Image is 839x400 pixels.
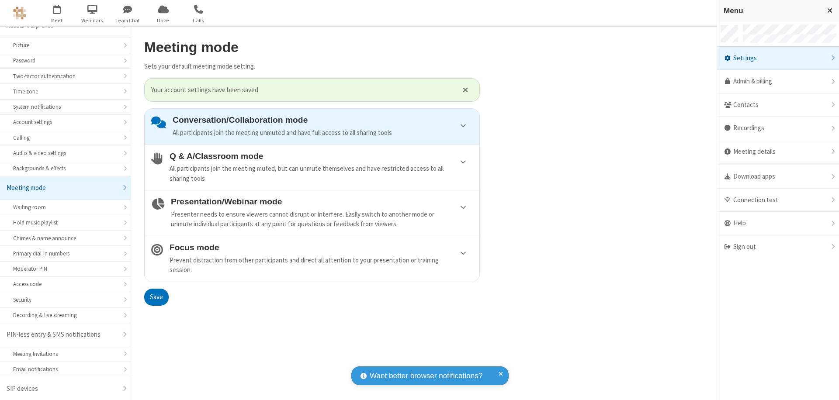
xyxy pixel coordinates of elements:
[13,149,118,157] div: Audio & video settings
[13,118,118,126] div: Account settings
[7,183,118,193] div: Meeting mode
[76,17,109,24] span: Webinars
[13,249,118,258] div: Primary dial-in numbers
[13,365,118,373] div: Email notifications
[13,265,118,273] div: Moderator PIN
[717,117,839,140] div: Recordings
[173,128,473,138] div: All participants join the meeting unmuted and have full access to all sharing tools
[13,280,118,288] div: Access code
[13,72,118,80] div: Two-factor authentication
[170,164,473,183] div: All participants join the meeting muted, but can unmute themselves and have restricted access to ...
[7,384,118,394] div: SIP devices
[13,41,118,49] div: Picture
[144,62,480,72] p: Sets your default meeting mode setting.
[13,56,118,65] div: Password
[717,140,839,164] div: Meeting details
[13,218,118,227] div: Hold music playlist
[147,17,180,24] span: Drive
[170,255,473,275] div: Prevent distraction from other participants and direct all attention to your presentation or trai...
[171,197,473,206] h4: Presentation/Webinar mode
[13,311,118,319] div: Recording & live streaming
[13,7,26,20] img: QA Selenium DO NOT DELETE OR CHANGE
[13,164,118,172] div: Backgrounds & effects
[144,289,169,306] button: Save
[13,87,118,96] div: Time zone
[13,350,118,358] div: Meeting Invitations
[171,210,473,229] div: Presenter needs to ensure viewers cannot disrupt or interfere. Easily switch to another mode or u...
[717,70,839,93] a: Admin & billing
[717,235,839,259] div: Sign out
[13,103,118,111] div: System notifications
[170,243,473,252] h4: Focus mode
[717,189,839,212] div: Connection test
[170,152,473,161] h4: Q & A/Classroom mode
[13,296,118,304] div: Security
[7,330,118,340] div: PIN-less entry & SMS notifications
[13,234,118,242] div: Chimes & name announce
[173,115,473,124] h4: Conversation/Collaboration mode
[717,93,839,117] div: Contacts
[370,370,482,382] span: Want better browser notifications?
[41,17,73,24] span: Meet
[182,17,215,24] span: Calls
[724,7,819,15] h3: Menu
[111,17,144,24] span: Team Chat
[717,47,839,70] div: Settings
[151,85,452,95] span: Your account settings have been saved
[717,212,839,235] div: Help
[458,83,473,97] button: Close alert
[144,40,480,55] h2: Meeting mode
[717,165,839,189] div: Download apps
[13,203,118,211] div: Waiting room
[13,134,118,142] div: Calling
